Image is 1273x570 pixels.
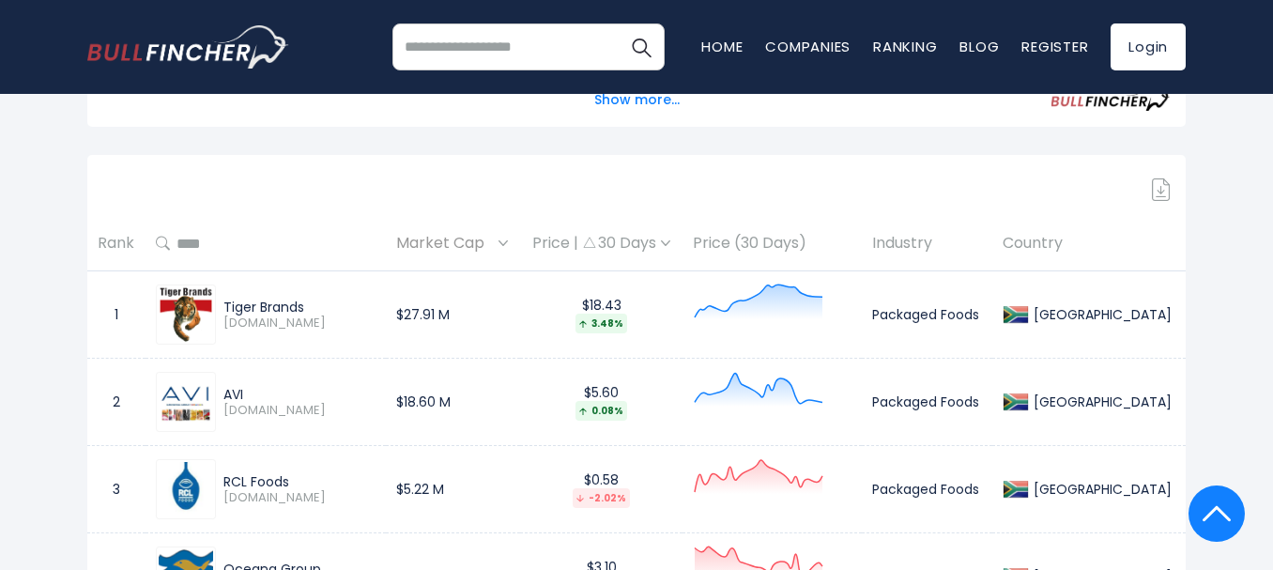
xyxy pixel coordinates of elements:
[765,37,851,56] a: Companies
[87,25,289,69] a: Go to homepage
[530,234,672,254] div: Price | 30 Days
[159,382,213,424] img: AVI.JO.png
[1029,481,1172,498] div: [GEOGRAPHIC_DATA]
[959,37,999,56] a: Blog
[1029,306,1172,323] div: [GEOGRAPHIC_DATA]
[862,446,992,533] td: Packaged Foods
[1021,37,1088,56] a: Register
[862,271,992,359] td: Packaged Foods
[87,446,146,533] td: 3
[1111,23,1186,70] a: Login
[87,25,289,69] img: bullfincher logo
[575,314,627,333] div: 3.48%
[386,359,521,446] td: $18.60 M
[396,229,494,258] span: Market Cap
[701,37,743,56] a: Home
[530,471,672,508] div: $0.58
[530,297,672,333] div: $18.43
[223,473,375,490] div: RCL Foods
[873,37,937,56] a: Ranking
[862,359,992,446] td: Packaged Foods
[583,85,691,116] button: Show more...
[223,490,375,506] span: [DOMAIN_NAME]
[87,359,146,446] td: 2
[386,446,521,533] td: $5.22 M
[618,23,665,70] button: Search
[223,386,375,403] div: AVI
[530,384,672,421] div: $5.60
[160,287,212,342] img: TBS.JO.png
[386,271,521,359] td: $27.91 M
[223,299,375,316] div: Tiger Brands
[87,216,146,271] th: Rank
[573,488,630,508] div: -2.02%
[683,216,862,271] th: Price (30 Days)
[1029,393,1172,410] div: [GEOGRAPHIC_DATA]
[575,401,627,421] div: 0.08%
[862,216,992,271] th: Industry
[223,403,375,419] span: [DOMAIN_NAME]
[223,316,375,331] span: [DOMAIN_NAME]
[159,462,213,516] img: RCL.JO.png
[87,271,146,359] td: 1
[992,216,1186,271] th: Country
